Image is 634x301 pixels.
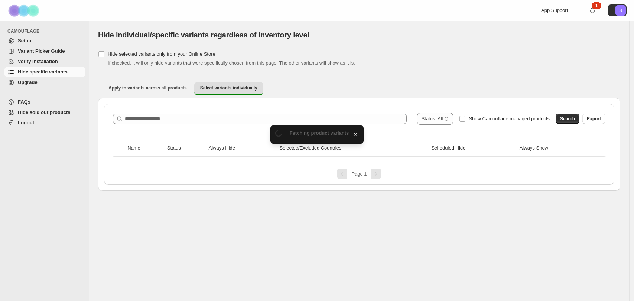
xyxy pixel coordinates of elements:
span: Avatar with initials S [615,5,626,16]
span: Hide selected variants only from your Online Store [108,51,215,57]
th: Always Show [517,140,593,157]
span: Page 1 [351,171,367,177]
text: S [619,8,622,13]
span: Upgrade [18,79,38,85]
th: Scheduled Hide [429,140,517,157]
span: Hide individual/specific variants regardless of inventory level [98,31,309,39]
button: Search [556,114,579,124]
a: Hide specific variants [4,67,85,77]
span: App Support [541,7,568,13]
button: Apply to variants across all products [103,82,193,94]
a: Hide sold out products [4,107,85,118]
span: Fetching product variants [290,130,349,136]
button: Avatar with initials S [608,4,627,16]
span: Variant Picker Guide [18,48,65,54]
span: Search [560,116,575,122]
span: CAMOUFLAGE [7,28,85,34]
span: Hide sold out products [18,109,71,115]
span: Export [587,116,601,122]
a: Upgrade [4,77,85,88]
span: Logout [18,120,34,125]
a: Setup [4,36,85,46]
th: Status [165,140,207,157]
th: Name [125,140,165,157]
div: 1 [592,2,601,9]
span: Show Camouflage managed products [469,116,550,121]
div: Select variants individually [98,98,620,191]
button: Export [582,114,605,124]
span: Select variants individually [200,85,257,91]
span: Verify Installation [18,59,58,64]
a: 1 [589,7,596,14]
img: Camouflage [6,0,43,21]
button: Select variants individually [194,82,263,95]
nav: Pagination [110,169,608,179]
span: Hide specific variants [18,69,68,75]
span: Setup [18,38,31,43]
th: Always Hide [207,140,277,157]
a: Verify Installation [4,56,85,67]
span: If checked, it will only hide variants that were specifically chosen from this page. The other va... [108,60,355,66]
a: Variant Picker Guide [4,46,85,56]
th: Selected/Excluded Countries [277,140,429,157]
span: Apply to variants across all products [108,85,187,91]
a: Logout [4,118,85,128]
a: FAQs [4,97,85,107]
span: FAQs [18,99,30,105]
